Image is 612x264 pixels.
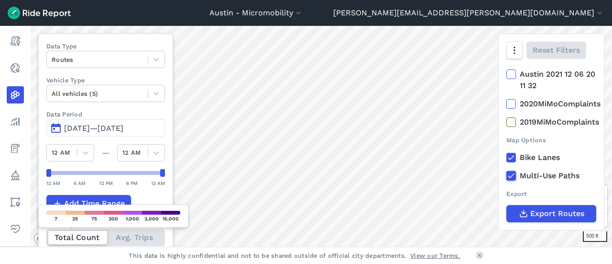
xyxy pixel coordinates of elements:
[64,124,123,133] span: [DATE]—[DATE]
[506,57,596,92] label: doordash pickups Austin 2021 12 06 20 11 32
[506,116,596,128] label: 2019MiMoComplaints
[151,179,165,187] div: 12 AM
[410,251,460,260] a: View our Terms.
[46,195,131,212] button: Add Time Range
[506,136,596,145] div: Map Options
[506,205,596,222] button: Export Routes
[506,170,596,182] label: Multi-Use Paths
[46,42,165,51] label: Data Type
[46,110,165,119] label: Data Period
[64,198,125,209] span: Add Time Range
[31,26,612,247] canvas: Map
[583,231,607,242] div: 500 ft
[7,220,24,238] a: Health
[33,233,76,244] a: Mapbox logo
[526,42,586,59] button: Reset Filters
[209,7,303,19] button: Austin - Micromobility
[506,98,596,110] label: 2020MiMoComplaints
[46,119,165,137] button: [DATE]—[DATE]
[530,208,584,219] span: Export Routes
[7,86,24,103] a: Heatmaps
[46,179,60,187] div: 12 AM
[7,167,24,184] a: Policy
[333,7,604,19] button: [PERSON_NAME][EMAIL_ADDRESS][PERSON_NAME][DOMAIN_NAME]
[7,194,24,211] a: Areas
[99,179,113,187] div: 12 PM
[46,220,165,229] div: Count Type
[533,45,580,56] span: Reset Filters
[46,76,165,85] label: Vehicle Type
[94,147,117,159] div: —
[7,33,24,50] a: Report
[7,140,24,157] a: Fees
[126,179,138,187] div: 6 PM
[7,113,24,130] a: Analyze
[506,189,596,198] div: Export
[506,152,596,163] label: Bike Lanes
[7,59,24,77] a: Realtime
[8,7,71,19] img: Ride Report
[74,179,86,187] div: 6 AM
